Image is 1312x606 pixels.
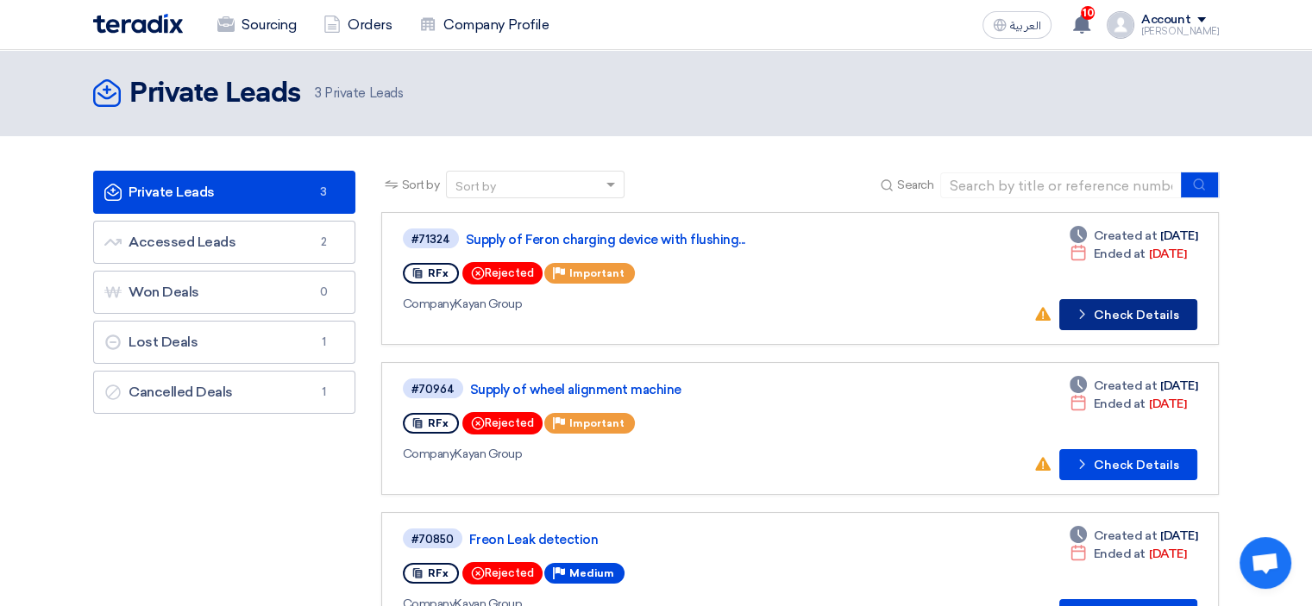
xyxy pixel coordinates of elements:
div: [PERSON_NAME] [1141,27,1219,36]
div: [DATE] [1070,377,1197,395]
a: Private Leads3 [93,171,355,214]
span: RFx [428,267,449,279]
span: Created at [1094,377,1157,395]
div: Kayan Group [403,445,905,463]
span: 3 [313,184,334,201]
span: 3 [315,85,322,101]
a: Company Profile [405,6,562,44]
span: Company [403,297,455,311]
h2: Private Leads [129,77,301,111]
img: profile_test.png [1107,11,1134,39]
div: [DATE] [1070,527,1197,545]
a: Supply of Feron charging device with flushing... [466,232,897,247]
span: RFx [428,417,449,429]
a: Accessed Leads2 [93,221,355,264]
div: [DATE] [1070,245,1186,263]
span: Important [569,267,625,279]
span: Created at [1094,527,1157,545]
a: Orders [310,6,405,44]
span: 10 [1081,6,1095,20]
a: Won Deals0 [93,271,355,314]
span: العربية [1010,20,1041,32]
a: Cancelled Deals1 [93,371,355,414]
span: Ended at [1094,545,1146,563]
div: [DATE] [1070,227,1197,245]
div: Open chat [1240,537,1291,589]
span: Medium [569,567,614,579]
span: Search [897,176,933,194]
input: Search by title or reference number [940,172,1182,198]
button: Check Details [1059,449,1197,480]
span: RFx [428,567,449,579]
div: Rejected [462,262,543,284]
div: #70850 [411,534,454,545]
div: Account [1141,13,1190,28]
div: [DATE] [1070,545,1186,563]
div: Kayan Group [403,295,901,313]
span: 0 [313,284,334,301]
div: #71324 [411,234,450,245]
span: Private Leads [315,84,403,103]
button: Check Details [1059,299,1197,330]
a: Sourcing [204,6,310,44]
span: Ended at [1094,245,1146,263]
span: Company [403,447,455,461]
span: Sort by [402,176,440,194]
span: Important [569,417,625,429]
span: Created at [1094,227,1157,245]
span: Ended at [1094,395,1146,413]
span: 2 [313,234,334,251]
div: [DATE] [1070,395,1186,413]
a: Supply of wheel alignment machine [470,382,901,397]
div: Sort by [455,178,496,196]
a: Freon Leak detection [469,532,901,547]
div: Rejected [462,412,543,434]
span: 1 [313,334,334,351]
a: Lost Deals1 [93,321,355,364]
div: #70964 [411,384,455,395]
span: 1 [313,384,334,401]
img: Teradix logo [93,14,183,34]
button: العربية [982,11,1051,39]
div: Rejected [462,562,543,584]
